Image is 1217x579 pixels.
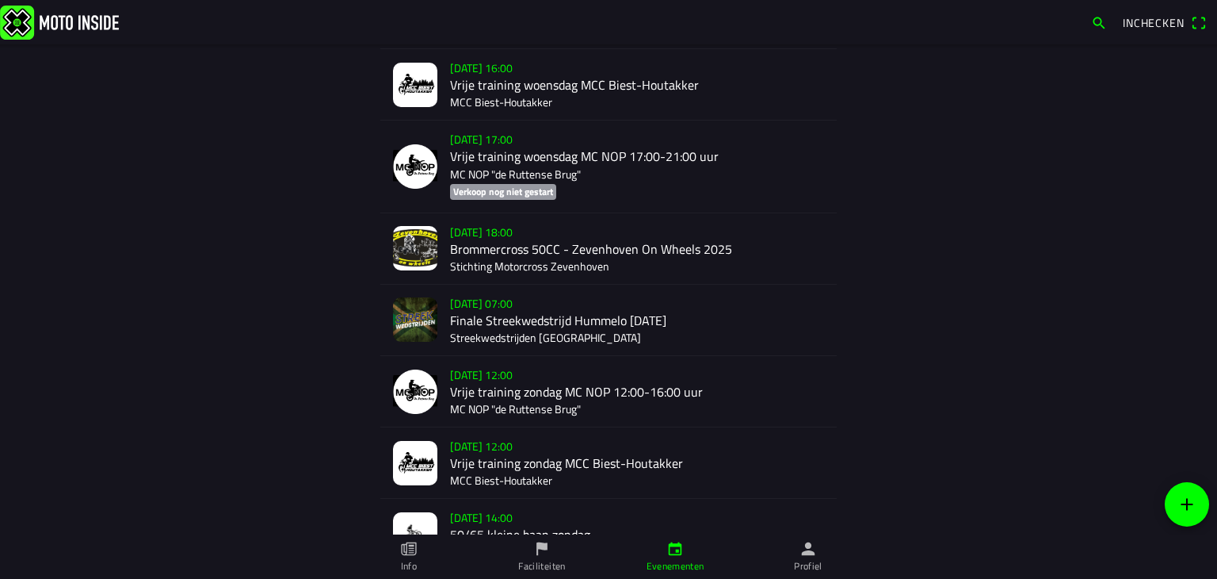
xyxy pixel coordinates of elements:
[393,370,437,414] img: NjdwpvkGicnr6oC83998ZTDUeXJJ29cK9cmzxz8K.png
[380,499,837,570] a: [DATE] 14:0050/65 kleine baan zondag
[393,512,437,557] img: yQ5KRaPtD7s5wkvHeBNQOkraQ9SWV7esurEVWk0h.jpg
[533,540,551,558] ion-icon: flag
[380,428,837,499] a: [DATE] 12:00Vrije training zondag MCC Biest-HoutakkerMCC Biest-Houtakker
[518,559,565,573] ion-label: Faciliteiten
[393,63,437,107] img: qF7yoQSmzbCqfcgpn3LWBtaLFB1iKNxygnmDsdMv.jpg
[380,356,837,428] a: [DATE] 12:00Vrije training zondag MC NOP 12:00-16:00 uurMC NOP "de Ruttense Brug"
[393,297,437,342] img: t43s2WqnjlnlfEGJ3rGH5nYLUnlJyGok87YEz3RR.jpg
[400,540,418,558] ion-icon: paper
[799,540,817,558] ion-icon: person
[1123,14,1185,31] span: Inchecken
[647,559,704,573] ion-label: Evenementen
[380,213,837,285] a: [DATE] 18:00Brommercross 50CC - Zevenhoven On Wheels 2025Stichting Motorcross Zevenhoven
[393,226,437,270] img: ZWpMevB2HtM9PSRG0DOL5BeeSKRJMujE3mbAFX0B.jpg
[1177,495,1196,514] ion-icon: add
[380,49,837,121] a: [DATE] 16:00Vrije training woensdag MCC Biest-HoutakkerMCC Biest-Houtakker
[794,559,822,573] ion-label: Profiel
[401,559,417,573] ion-label: Info
[393,441,437,485] img: kPj4SEAK48KdvQPskfuXeDR8x9gdQg07yDNcTaDB.jpg
[666,540,684,558] ion-icon: calendar
[1083,9,1115,36] a: search
[380,285,837,356] a: [DATE] 07:00Finale Streekwedstrijd Hummelo [DATE]Streekwedstrijden [GEOGRAPHIC_DATA]
[393,144,437,189] img: NjdwpvkGicnr6oC83998ZTDUeXJJ29cK9cmzxz8K.png
[1115,9,1214,36] a: Incheckenqr scanner
[380,121,837,213] a: [DATE] 17:00Vrije training woensdag MC NOP 17:00-21:00 uurMC NOP "de Ruttense Brug"Verkoop nog ni...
